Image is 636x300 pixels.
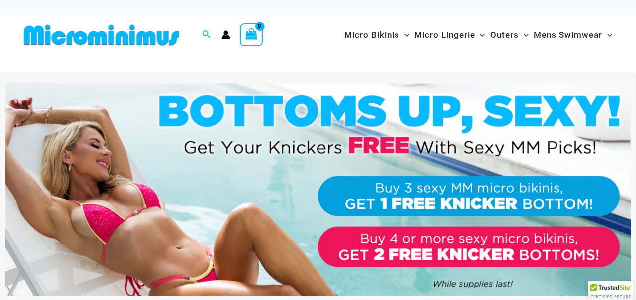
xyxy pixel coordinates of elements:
[412,20,487,50] a: Micro LingerieMenu ToggleMenu Toggle
[534,22,602,48] span: Mens Swimwear
[399,22,409,48] span: Menu Toggle
[240,23,263,46] a: View Shopping Cart, empty
[344,22,399,48] span: Micro Bikinis
[5,83,631,296] img: Buy 3 or 4 Bikinis Get Free Knicker Promo
[342,20,412,50] a: Micro BikinisMenu ToggleMenu Toggle
[20,24,183,46] img: MM SHOP LOGO FLAT
[221,30,230,39] a: Account icon link
[414,22,475,48] span: Micro Lingerie
[475,22,485,48] span: Menu Toggle
[519,22,529,48] span: Menu Toggle
[490,22,519,48] span: Outers
[602,22,612,48] span: Menu Toggle
[488,20,531,50] a: OutersMenu ToggleMenu Toggle
[588,281,634,300] div: TrustedSite Certified
[531,20,615,50] a: Mens SwimwearMenu ToggleMenu Toggle
[340,18,616,52] nav: Site Navigation
[202,29,211,41] a: Search icon link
